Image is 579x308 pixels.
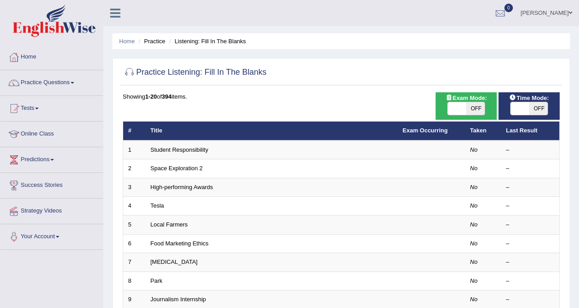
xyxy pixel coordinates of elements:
[470,202,478,209] em: No
[506,295,555,304] div: –
[466,102,485,115] span: OFF
[151,221,188,228] a: Local Farmers
[0,224,103,247] a: Your Account
[123,253,146,272] td: 7
[123,197,146,216] td: 4
[123,122,146,140] th: #
[0,122,103,144] a: Online Class
[0,45,103,67] a: Home
[151,184,213,190] a: High-performing Awards
[506,146,555,154] div: –
[0,147,103,170] a: Predictions
[504,4,513,12] span: 0
[506,277,555,285] div: –
[136,37,165,45] li: Practice
[465,122,501,140] th: Taken
[151,165,203,172] a: Space Exploration 2
[470,184,478,190] em: No
[151,202,164,209] a: Tesla
[123,178,146,197] td: 3
[151,258,198,265] a: [MEDICAL_DATA]
[119,38,135,45] a: Home
[0,96,103,118] a: Tests
[151,240,209,247] a: Food Marketing Ethics
[151,277,163,284] a: Park
[403,127,448,134] a: Exam Occurring
[506,164,555,173] div: –
[506,258,555,267] div: –
[123,234,146,253] td: 6
[506,93,552,103] span: Time Mode:
[151,296,206,303] a: Journalism Internship
[436,92,497,120] div: Show exams occurring in exams
[470,146,478,153] em: No
[123,92,560,101] div: Showing of items.
[470,296,478,303] em: No
[501,122,560,140] th: Last Result
[123,159,146,178] td: 2
[123,216,146,235] td: 5
[145,93,157,100] b: 1-20
[470,221,478,228] em: No
[470,258,478,265] em: No
[123,140,146,159] td: 1
[506,221,555,229] div: –
[0,70,103,93] a: Practice Questions
[151,146,209,153] a: Student Responsibility
[442,93,490,103] span: Exam Mode:
[470,277,478,284] em: No
[0,199,103,221] a: Strategy Videos
[0,173,103,195] a: Success Stories
[167,37,246,45] li: Listening: Fill In The Blanks
[506,240,555,248] div: –
[123,66,267,79] h2: Practice Listening: Fill In The Blanks
[123,272,146,290] td: 8
[470,165,478,172] em: No
[529,102,548,115] span: OFF
[506,183,555,192] div: –
[470,240,478,247] em: No
[162,93,172,100] b: 394
[146,122,398,140] th: Title
[506,202,555,210] div: –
